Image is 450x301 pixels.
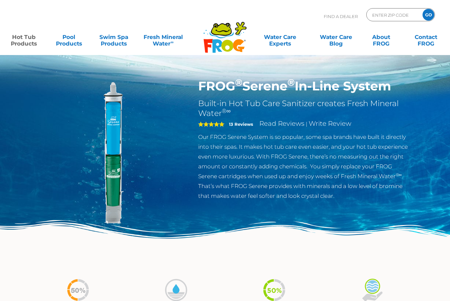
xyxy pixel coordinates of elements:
img: serene-inline.png [39,79,188,229]
p: Find A Dealer [324,8,358,25]
h1: FROG Serene In-Line System [198,79,412,94]
sup: ®∞ [396,172,402,177]
a: Hot TubProducts [7,30,42,44]
sup: ∞ [170,40,173,45]
img: Frog Products Logo [200,13,250,53]
a: Write Review [309,120,351,127]
p: Our FROG Serene System is so popular, some spa brands have built it directly into their spas. It ... [198,132,412,201]
a: Swim SpaProducts [96,30,131,44]
sup: ® [235,77,242,88]
a: AboutFROG [364,30,399,44]
sup: ®∞ [222,107,231,115]
a: Water CareExperts [252,30,309,44]
input: GO [423,9,434,21]
span: | [306,121,307,127]
sup: ® [287,77,295,88]
a: Water CareBlog [319,30,354,44]
strong: 13 Reviews [229,122,253,127]
h2: Built-in Hot Tub Care Sanitizer creates Fresh Mineral Water [198,99,412,118]
a: Read Reviews [259,120,304,127]
a: ContactFROG [408,30,443,44]
a: Fresh MineralWater∞ [141,30,185,44]
a: PoolProducts [51,30,86,44]
span: 5 [198,122,224,127]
